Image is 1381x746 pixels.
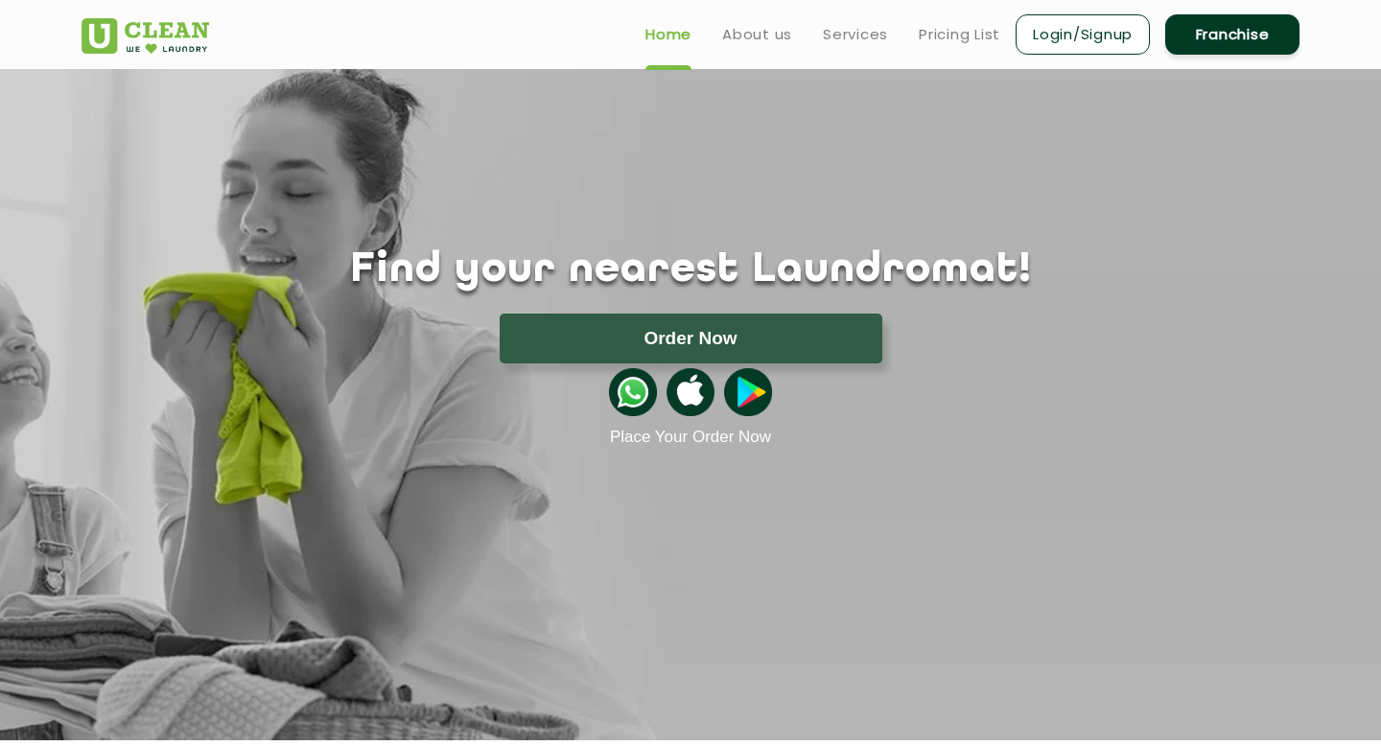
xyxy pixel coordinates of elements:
[645,23,691,46] a: Home
[667,368,714,416] img: apple-icon.png
[1016,14,1150,55] a: Login/Signup
[82,18,209,54] img: UClean Laundry and Dry Cleaning
[919,23,1000,46] a: Pricing List
[500,314,882,363] button: Order Now
[609,368,657,416] img: whatsappicon.png
[610,428,771,447] a: Place Your Order Now
[823,23,888,46] a: Services
[722,23,792,46] a: About us
[724,368,772,416] img: playstoreicon.png
[67,246,1314,294] h1: Find your nearest Laundromat!
[1165,14,1299,55] a: Franchise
